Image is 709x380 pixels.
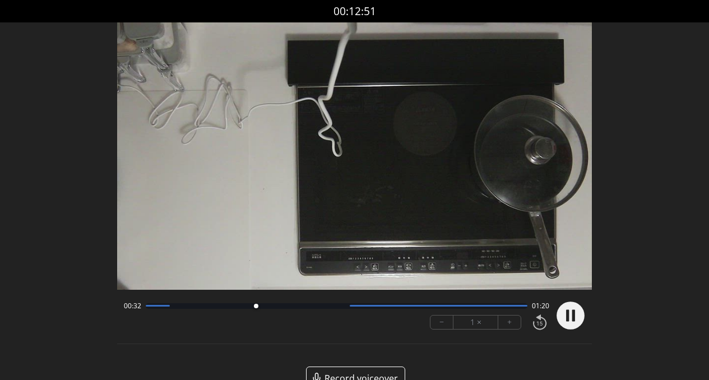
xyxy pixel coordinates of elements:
[333,3,376,20] a: 00:12:51
[430,316,453,329] button: −
[124,302,141,311] span: 00:32
[498,316,521,329] button: +
[532,302,549,311] span: 01:20
[453,316,498,329] div: 1 ×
